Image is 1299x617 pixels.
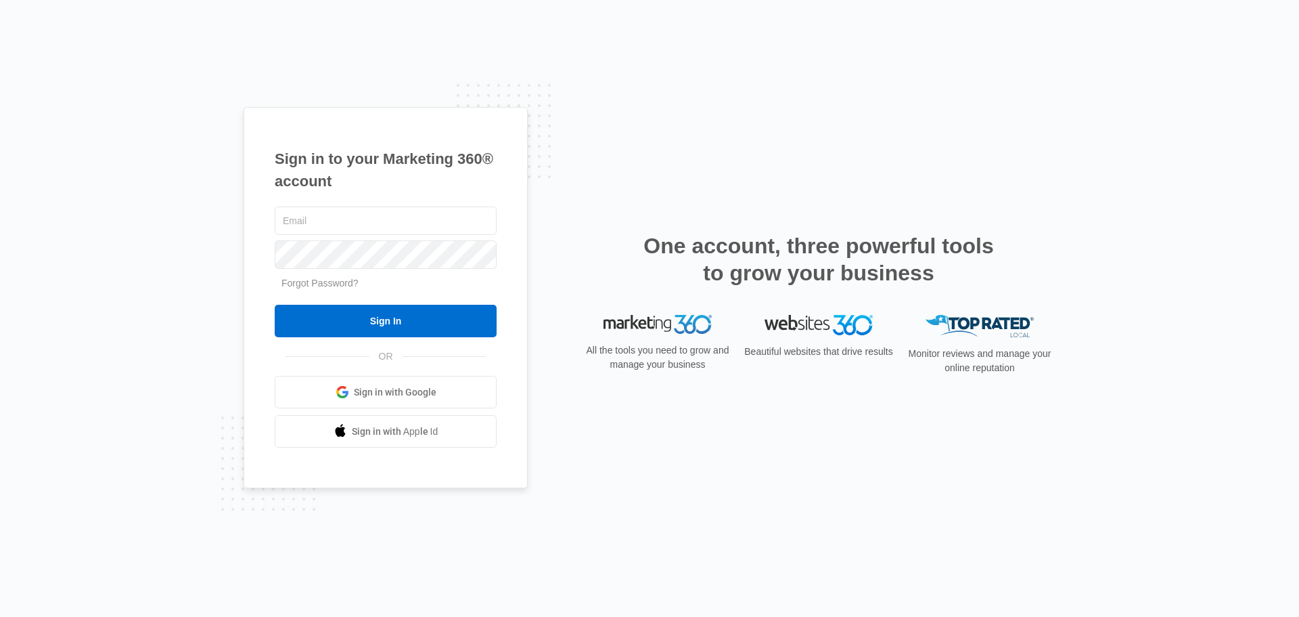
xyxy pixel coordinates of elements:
[275,207,497,235] input: Email
[354,385,436,400] span: Sign in with Google
[765,315,873,335] img: Websites 360
[582,343,733,372] p: All the tools you need to grow and manage your business
[275,305,497,337] input: Sign In
[281,278,359,289] a: Forgot Password?
[603,315,712,334] img: Marketing 360
[275,376,497,408] a: Sign in with Google
[352,425,438,439] span: Sign in with Apple Id
[275,415,497,448] a: Sign in with Apple Id
[926,315,1034,337] img: Top Rated Local
[743,345,894,359] p: Beautiful websites that drive results
[275,148,497,192] h1: Sign in to your Marketing 360® account
[904,347,1055,375] p: Monitor reviews and manage your online reputation
[639,232,998,286] h2: One account, three powerful tools to grow your business
[369,349,403,364] span: OR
